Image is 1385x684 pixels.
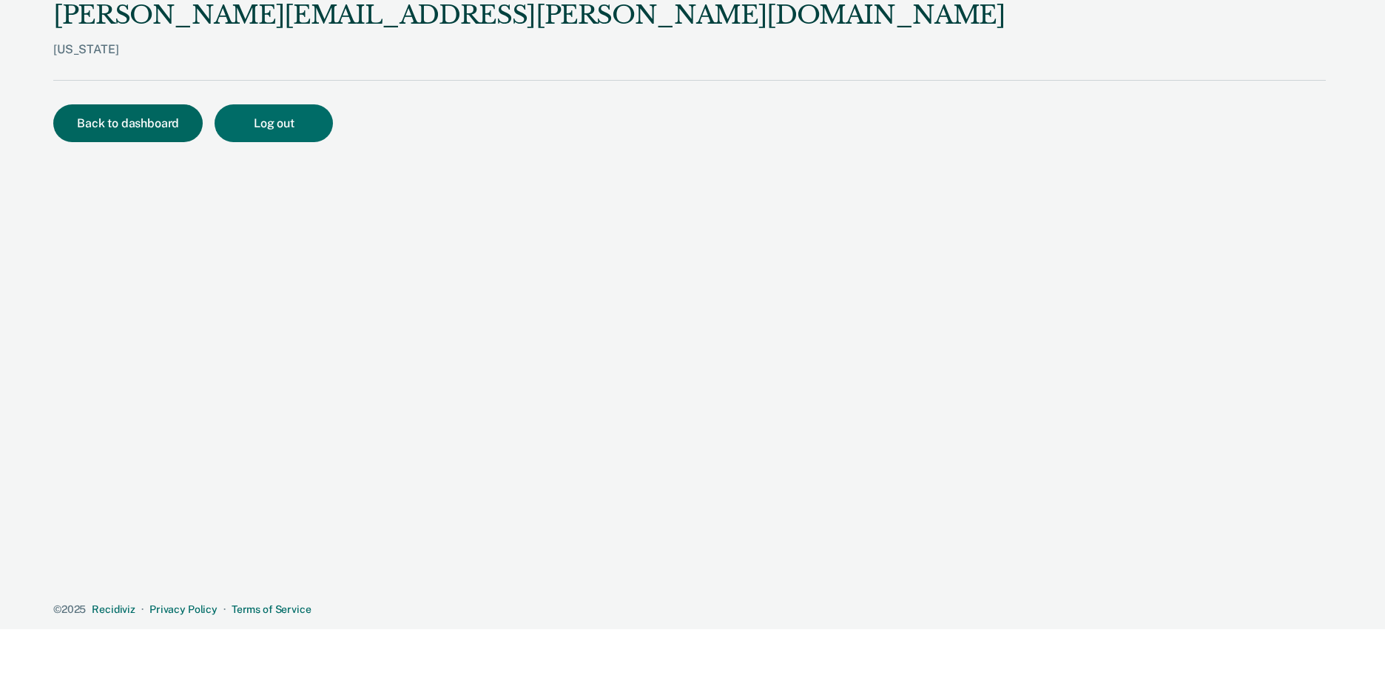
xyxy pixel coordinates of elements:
span: © 2025 [53,603,86,615]
a: Back to dashboard [53,118,215,130]
div: · · [53,603,1326,616]
div: [US_STATE] [53,42,1005,80]
a: Privacy Policy [149,603,218,615]
button: Back to dashboard [53,104,203,142]
a: Terms of Service [232,603,311,615]
a: Recidiviz [92,603,135,615]
button: Log out [215,104,333,142]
